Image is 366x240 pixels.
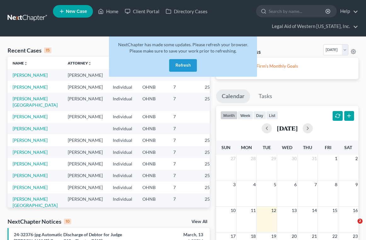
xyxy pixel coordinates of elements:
td: 7 [168,123,200,134]
a: Nameunfold_more [13,61,28,65]
a: Help [337,6,358,17]
button: day [253,111,266,120]
td: [PERSON_NAME] [63,134,108,146]
span: Sat [344,145,352,150]
span: 5 [273,181,277,188]
td: Individual [108,158,137,170]
button: list [266,111,278,120]
span: 14 [311,207,317,214]
span: Wed [282,145,292,150]
td: [PERSON_NAME] [63,158,108,170]
td: OHNB [137,158,168,170]
span: 30 [291,155,297,162]
a: Attorneyunfold_more [68,61,92,65]
span: 28 [250,155,256,162]
td: OHNB [137,134,168,146]
div: 15 [44,47,51,53]
a: [PERSON_NAME] [13,149,48,155]
span: 7 [314,181,317,188]
input: Search by name... [269,5,326,17]
span: 19 [271,232,277,240]
td: 7 [168,181,200,193]
td: 25-31666 [200,193,230,211]
td: Individual [108,193,137,211]
div: 10 [64,219,71,224]
td: [PERSON_NAME] [63,193,108,211]
span: 17 [230,232,236,240]
td: 25-30829 [200,158,230,170]
a: Calendar [216,89,250,103]
span: 21 [311,232,317,240]
span: Tue [263,145,271,150]
span: 31 [311,155,317,162]
td: OHNB [137,146,168,158]
span: 10 [230,207,236,214]
td: 25-30828 [200,170,230,181]
div: Recent Cases [8,47,51,54]
i: unfold_more [24,62,28,65]
td: 7 [168,193,200,211]
span: 9 [355,181,358,188]
td: Individual [108,111,137,123]
a: [PERSON_NAME] [13,137,48,143]
a: Home [95,6,122,17]
td: Individual [108,181,137,193]
span: Sun [221,145,231,150]
span: 23 [352,232,358,240]
td: OHNB [137,181,168,193]
span: 2 [357,219,363,224]
span: 12 [271,207,277,214]
td: [PERSON_NAME] [63,69,108,81]
span: 22 [332,232,338,240]
a: [PERSON_NAME] [13,72,48,78]
span: 6 [294,181,297,188]
a: View All [192,220,207,224]
td: 7 [168,134,200,146]
i: unfold_more [88,62,92,65]
a: [PERSON_NAME] [13,126,48,131]
td: [PERSON_NAME] [63,93,108,111]
span: 13 [291,207,297,214]
td: 7 [168,158,200,170]
span: 4 [253,181,256,188]
iframe: Intercom live chat [345,219,360,234]
td: OHNB [137,193,168,211]
td: OHNB [137,93,168,111]
td: OHNB [137,123,168,134]
span: 1 [334,155,338,162]
span: 15 [332,207,338,214]
span: 27 [230,155,236,162]
div: NextChapter Notices [8,218,71,225]
td: Individual [108,146,137,158]
span: 16 [352,207,358,214]
span: 11 [250,207,256,214]
td: Individual [108,170,137,181]
span: 18 [250,232,256,240]
span: 2 [355,155,358,162]
a: [PERSON_NAME] [13,161,48,166]
a: Tasks [253,89,278,103]
td: [PERSON_NAME] [63,111,108,123]
a: [PERSON_NAME][GEOGRAPHIC_DATA] [13,196,58,208]
a: [PERSON_NAME] [13,173,48,178]
td: Individual [108,134,137,146]
td: OHNB [137,81,168,93]
span: NextChapter has made some updates. Please refresh your browser. Please make sure to save your wor... [118,42,248,53]
td: [PERSON_NAME] [63,170,108,181]
td: Individual [108,69,137,81]
td: 25-30692 [200,134,230,146]
span: 29 [271,155,277,162]
td: Individual [108,93,137,111]
div: March, 13 [144,232,203,238]
td: 25-30504 [200,81,230,93]
a: [PERSON_NAME] [13,185,48,190]
td: 25-30858 [200,146,230,158]
td: 7 [168,81,200,93]
h2: [DATE] [277,125,298,131]
td: [PERSON_NAME] [63,81,108,93]
td: OHNB [137,111,168,123]
span: New Case [66,9,87,14]
span: 20 [291,232,297,240]
span: Mon [241,145,252,150]
button: month [220,111,237,120]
